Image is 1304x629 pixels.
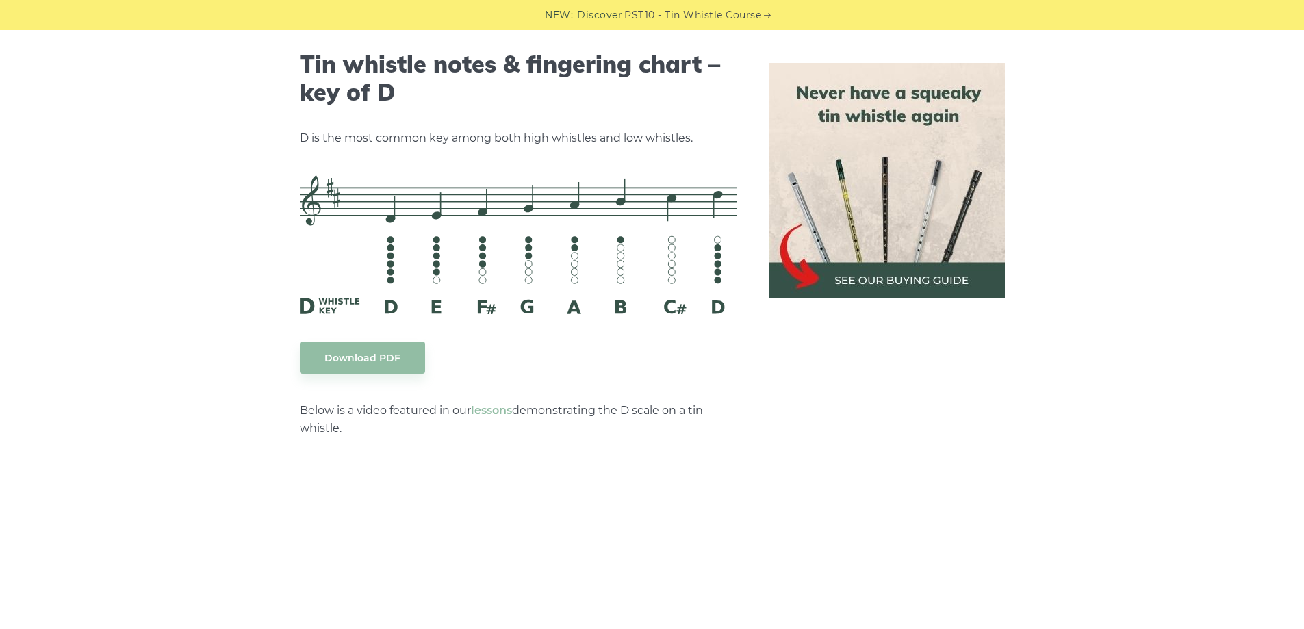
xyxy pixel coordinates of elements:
[300,129,737,147] p: D is the most common key among both high whistles and low whistles.
[300,402,737,437] p: Below is a video featured in our demonstrating the D scale on a tin whistle.
[300,342,425,374] a: Download PDF
[624,8,761,23] a: PST10 - Tin Whistle Course
[577,8,622,23] span: Discover
[471,404,512,417] a: lessons
[769,63,1005,298] img: tin whistle buying guide
[300,51,737,107] h2: Tin whistle notes & fingering chart – key of D
[300,175,737,313] img: D Whistle Fingering Chart And Notes
[545,8,573,23] span: NEW:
